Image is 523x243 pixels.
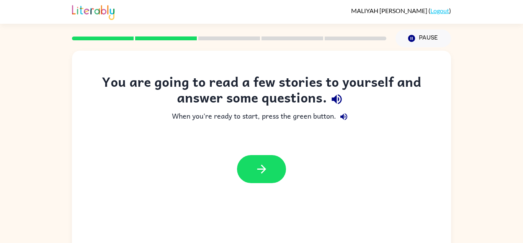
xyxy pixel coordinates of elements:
[351,7,451,14] div: ( )
[87,109,436,124] div: When you're ready to start, press the green button.
[396,30,451,47] button: Pause
[351,7,428,14] span: MALIYAH [PERSON_NAME]
[430,7,449,14] a: Logout
[72,3,114,20] img: Literably
[87,74,436,109] div: You are going to read a few stories to yourself and answer some questions.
